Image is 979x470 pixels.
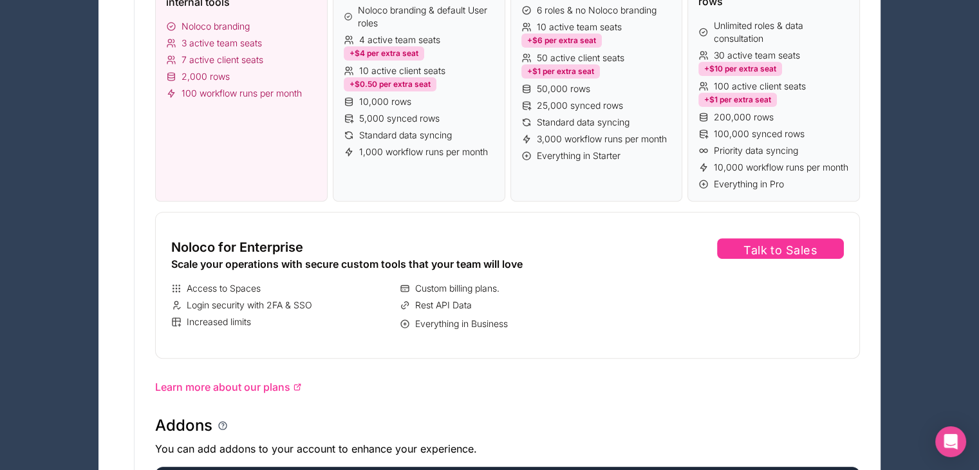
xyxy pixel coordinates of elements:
span: Access to Spaces [187,282,261,295]
button: Talk to Sales [717,238,844,259]
a: Learn more about our plans [155,379,860,395]
span: Noloco branding & default User roles [358,4,494,30]
span: 100 active client seats [714,80,806,93]
span: Standard data syncing [359,129,452,142]
span: 6 roles & no Noloco branding [537,4,657,17]
span: 2,000 rows [182,70,230,83]
div: +$1 per extra seat [521,64,600,79]
span: Everything in Starter [537,149,620,162]
div: +$1 per extra seat [698,93,777,107]
span: Login security with 2FA & SSO [187,299,312,312]
p: You can add addons to your account to enhance your experience. [155,441,860,456]
span: 10,000 rows [359,95,411,108]
span: Noloco branding [182,20,250,33]
span: Everything in Business [415,317,508,330]
span: 5,000 synced rows [359,112,440,125]
div: +$6 per extra seat [521,33,602,48]
span: 25,000 synced rows [537,99,623,112]
span: 30 active team seats [714,49,800,62]
span: 100,000 synced rows [714,127,805,140]
span: Noloco for Enterprise [171,238,303,256]
div: +$4 per extra seat [344,46,424,61]
span: Increased limits [187,315,251,328]
span: 50 active client seats [537,52,624,64]
span: 10,000 workflow runs per month [714,161,848,174]
span: 10 active client seats [359,64,445,77]
span: Custom billing plans. [415,282,499,295]
span: Unlimited roles & data consultation [714,19,849,45]
div: Open Intercom Messenger [935,426,966,457]
span: Standard data syncing [537,116,629,129]
span: 4 active team seats [359,33,440,46]
div: +$10 per extra seat [698,62,782,76]
span: 3 active team seats [182,37,262,50]
span: 50,000 rows [537,82,590,95]
span: 3,000 workflow runs per month [537,133,667,146]
span: Rest API Data [415,299,472,312]
span: 100 workflow runs per month [182,87,302,100]
span: Learn more about our plans [155,379,290,395]
span: 200,000 rows [714,111,774,124]
h1: Addons [155,415,212,436]
div: +$0.50 per extra seat [344,77,436,91]
span: Priority data syncing [714,144,798,157]
div: Scale your operations with secure custom tools that your team will love [171,256,622,272]
span: 10 active team seats [537,21,622,33]
span: 7 active client seats [182,53,263,66]
span: Everything in Pro [714,178,784,191]
span: 1,000 workflow runs per month [359,146,488,158]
